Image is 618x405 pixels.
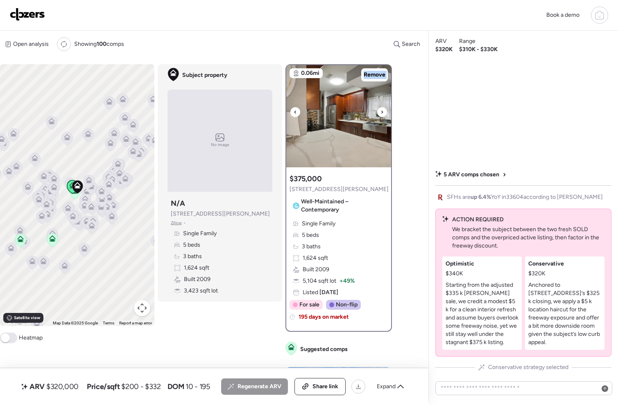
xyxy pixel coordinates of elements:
span: 1,624 sqft [184,264,209,272]
p: Starting from the adjusted $335 k [PERSON_NAME] sale, we credit a modest $5 k for a clean interio... [446,281,518,346]
h3: N/A [171,198,185,208]
span: 5 ARV comps chosen [444,171,499,179]
span: Optimistic [446,260,474,268]
span: Satellite view [14,315,40,321]
span: Price/sqft [87,382,120,391]
span: Non-flip [336,301,358,309]
span: No image [211,142,229,148]
p: Anchored to [STREET_ADDRESS]’s $325 k closing, we apply a $5 k location haircut for the freeway e... [528,281,601,346]
button: Map camera controls [134,300,150,316]
a: Terms [103,321,114,325]
span: $320K [435,45,453,54]
span: ARV [435,37,447,45]
span: 0.06mi [301,69,319,77]
span: Suggested comps [300,345,348,353]
span: [STREET_ADDRESS][PERSON_NAME] [171,210,270,218]
h3: $375,000 [290,174,321,184]
span: 195 days on market [299,313,349,321]
span: Showing comps [74,40,124,48]
span: 100 [97,40,106,47]
span: SFHs are YoY in 33604 according to [PERSON_NAME] [447,193,603,201]
span: Single Family [302,220,335,228]
span: Search [402,40,420,48]
span: Book a demo [546,11,580,18]
span: 3,423 sqft lot [184,287,218,295]
span: 3 baths [302,243,321,251]
a: Open this area in Google Maps (opens a new window) [2,315,29,326]
span: 3 baths [183,252,202,261]
img: Google [2,315,29,326]
span: 5 beds [183,241,200,249]
span: $200 - $332 [121,382,161,391]
span: $320,000 [46,382,79,391]
span: $340K [446,270,463,278]
span: $320K [528,270,546,278]
span: ACTION REQUIRED [452,216,504,224]
span: 10 - 195 [186,382,210,391]
span: Heatmap [19,334,43,342]
span: DOM [168,382,184,391]
span: Built 2009 [184,275,211,283]
span: Well-Maintained – Contemporary [301,198,385,214]
span: Expand [377,382,396,391]
span: ARV [29,382,45,391]
span: • [183,220,186,226]
span: 5,104 sqft lot [303,277,336,285]
span: For sale [299,301,319,309]
span: [STREET_ADDRESS][PERSON_NAME] [290,185,389,193]
span: [DATE] [318,289,338,296]
span: $310K - $330K [459,45,498,54]
span: Zillow [171,220,182,226]
span: up 6.4% [471,193,491,200]
span: Open analysis [13,40,49,48]
span: Built 2009 [303,265,329,274]
span: Map Data ©2025 Google [53,321,98,325]
span: Remove [364,71,385,79]
span: + 49% [340,277,355,285]
span: 1,624 sqft [303,254,328,262]
span: Regenerate ARV [238,382,281,391]
span: Single Family [183,229,217,238]
span: Subject property [182,71,227,79]
span: Share link [312,382,338,391]
span: Range [459,37,475,45]
span: Conservative strategy selected [488,363,568,371]
p: We bracket the subject between the two fresh SOLD comps and the overpriced active listing, then f... [452,225,604,250]
img: Logo [10,8,45,21]
span: Conservative [528,260,564,268]
span: 5 beds [302,231,319,239]
span: Listed [303,288,338,297]
a: Report a map error [119,321,152,325]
